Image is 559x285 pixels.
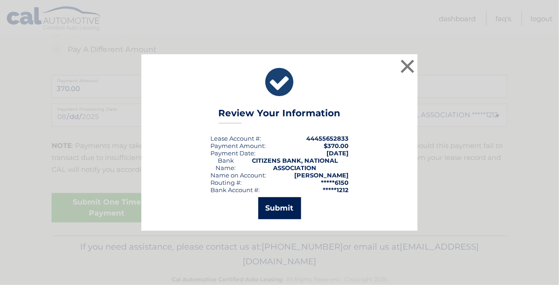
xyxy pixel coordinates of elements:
div: : [210,149,256,157]
span: $370.00 [324,142,349,149]
div: Routing #: [210,179,242,186]
h3: Review Your Information [219,108,341,124]
div: Lease Account #: [210,135,261,142]
span: [DATE] [326,149,349,157]
strong: [PERSON_NAME] [294,171,349,179]
div: Name on Account: [210,171,266,179]
div: Payment Amount: [210,142,266,149]
button: × [398,57,417,75]
strong: CITIZENS BANK, NATIONAL ASSOCIATION [252,157,338,171]
div: Bank Name: [210,157,241,171]
span: Payment Date [210,149,254,157]
button: Submit [258,197,301,219]
strong: 44455652833 [306,135,349,142]
div: Bank Account #: [210,186,260,194]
